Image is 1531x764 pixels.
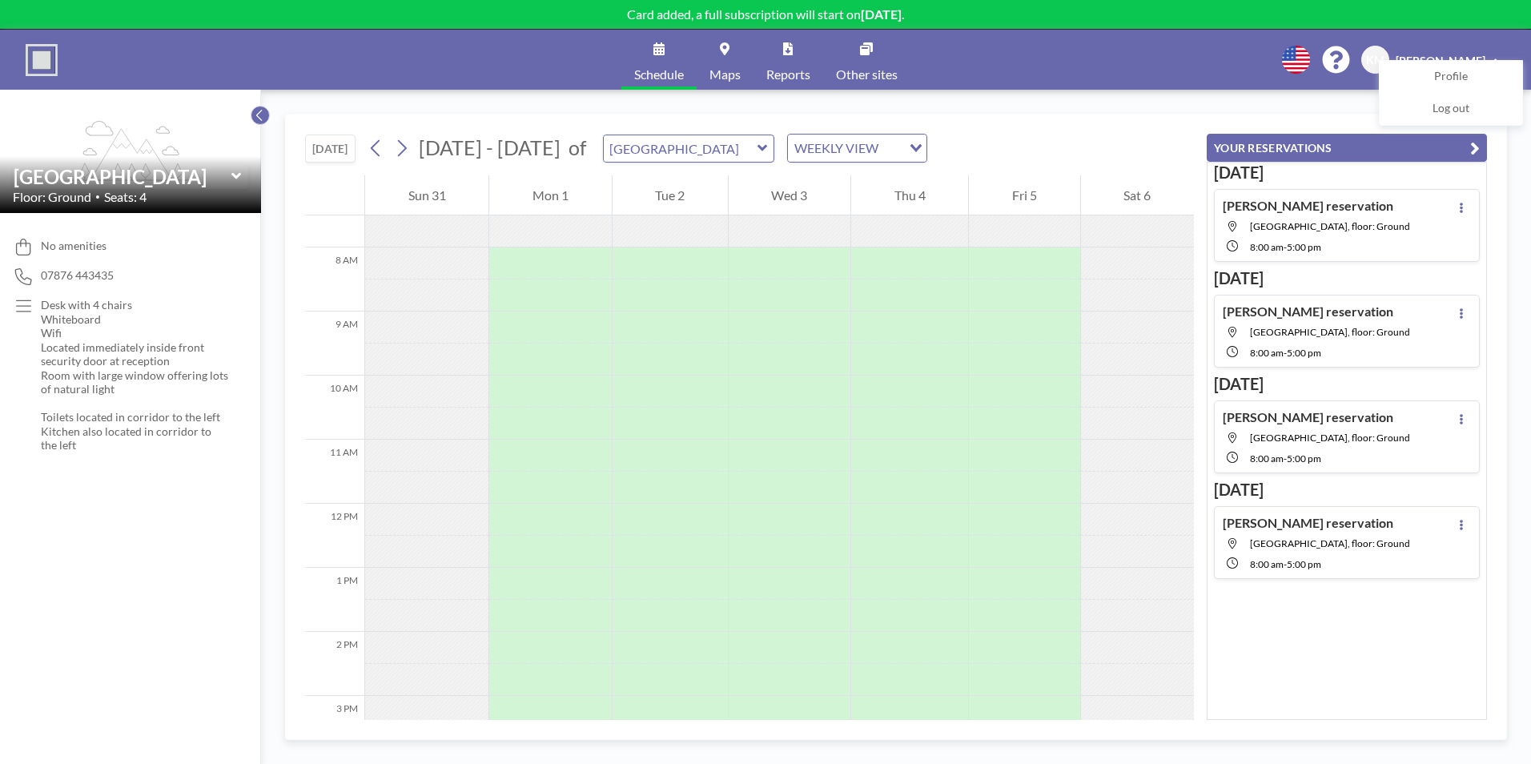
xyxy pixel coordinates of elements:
[1434,69,1468,85] span: Profile
[1223,409,1393,425] h4: [PERSON_NAME] reservation
[41,368,229,396] p: Room with large window offering lots of natural light
[766,68,810,81] span: Reports
[41,326,229,340] p: Wifi
[305,183,364,247] div: 7 AM
[1214,268,1480,288] h3: [DATE]
[1207,134,1487,162] button: YOUR RESERVATIONS
[823,30,910,90] a: Other sites
[1250,452,1284,464] span: 8:00 AM
[634,68,684,81] span: Schedule
[305,696,364,760] div: 3 PM
[1223,304,1393,320] h4: [PERSON_NAME] reservation
[1287,347,1321,359] span: 5:00 PM
[419,135,561,159] span: [DATE] - [DATE]
[729,175,850,215] div: Wed 3
[791,138,882,159] span: WEEKLY VIEW
[1284,452,1287,464] span: -
[1081,175,1194,215] div: Sat 6
[305,247,364,312] div: 8 AM
[1250,558,1284,570] span: 8:00 AM
[14,165,231,188] input: Westhill BC Meeting Room
[41,239,106,253] span: No amenities
[1287,558,1321,570] span: 5:00 PM
[1250,537,1410,549] span: Westhill BC Meeting Room, floor: Ground
[305,568,364,632] div: 1 PM
[1223,515,1393,531] h4: [PERSON_NAME] reservation
[1250,220,1410,232] span: Westhill BC Meeting Room, floor: Ground
[365,175,488,215] div: Sun 31
[305,135,356,163] button: [DATE]
[13,189,91,205] span: Floor: Ground
[1214,374,1480,394] h3: [DATE]
[753,30,823,90] a: Reports
[41,298,229,312] p: Desk with 4 chairs
[26,44,58,76] img: organization-logo
[969,175,1079,215] div: Fri 5
[709,68,741,81] span: Maps
[1214,480,1480,500] h3: [DATE]
[883,138,900,159] input: Search for option
[41,424,229,452] p: Kitchen also located in corridor to the left
[1250,326,1410,338] span: Westhill BC Meeting Room, floor: Ground
[1287,241,1321,253] span: 5:00 PM
[851,175,968,215] div: Thu 4
[41,410,229,424] p: Toilets located in corridor to the left
[1366,53,1384,67] span: KM
[41,268,114,283] span: 07876 443435
[41,340,229,368] p: Located immediately inside front security door at reception
[95,191,100,202] span: •
[1250,347,1284,359] span: 8:00 AM
[613,175,728,215] div: Tue 2
[697,30,753,90] a: Maps
[1250,432,1410,444] span: Westhill BC Meeting Room, floor: Ground
[1284,558,1287,570] span: -
[305,440,364,504] div: 11 AM
[1284,347,1287,359] span: -
[1214,163,1480,183] h3: [DATE]
[569,135,586,160] span: of
[1433,101,1469,117] span: Log out
[1396,54,1485,67] span: [PERSON_NAME]
[305,376,364,440] div: 10 AM
[1284,241,1287,253] span: -
[41,312,229,327] p: Whiteboard
[836,68,898,81] span: Other sites
[305,312,364,376] div: 9 AM
[305,504,364,568] div: 12 PM
[104,189,147,205] span: Seats: 4
[489,175,611,215] div: Mon 1
[1223,198,1393,214] h4: [PERSON_NAME] reservation
[1287,452,1321,464] span: 5:00 PM
[1380,93,1522,125] a: Log out
[621,30,697,90] a: Schedule
[1250,241,1284,253] span: 8:00 AM
[861,6,902,22] b: [DATE]
[604,135,757,162] input: Westhill BC Meeting Room
[1380,61,1522,93] a: Profile
[305,632,364,696] div: 2 PM
[788,135,926,162] div: Search for option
